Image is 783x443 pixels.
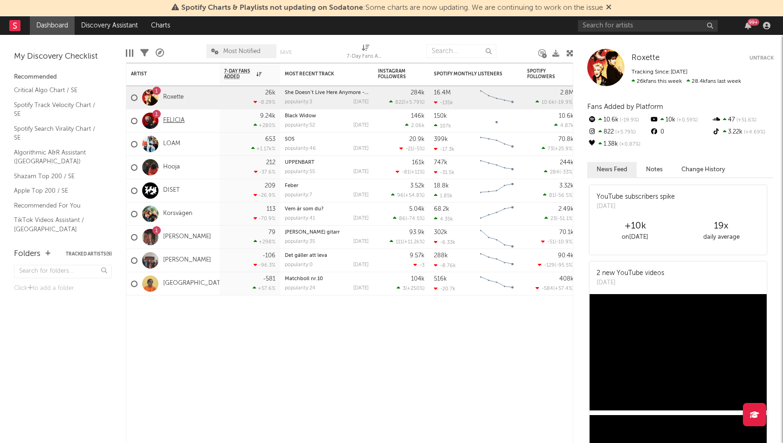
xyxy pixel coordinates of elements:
span: 2.06k [411,123,425,128]
div: 16.4M [434,90,451,96]
a: Roxette [632,54,659,63]
div: +10k [592,221,678,232]
button: Notes [637,162,672,177]
div: popularity: 3 [285,100,312,105]
span: -584 [542,286,553,291]
div: 19 x [678,221,764,232]
span: : Some charts are now updating. We are continuing to work on the issue [181,4,603,12]
span: -19.9 % [556,100,572,105]
div: popularity: 7 [285,193,312,198]
span: -51.1 % [557,216,572,221]
div: 18.8k [434,183,449,189]
a: [GEOGRAPHIC_DATA] [163,280,226,288]
div: 408k [559,276,574,282]
span: 86 [399,216,405,221]
div: Vem är som du? [285,207,369,212]
div: -26.9 % [254,192,275,198]
a: [PERSON_NAME] [163,256,211,264]
a: Roxette [163,94,184,101]
button: News Feed [587,162,637,177]
div: 70.8k [558,136,574,142]
span: +11 % [411,170,423,175]
span: +5.79 % [405,100,423,105]
div: 209 [265,183,275,189]
div: -135k [434,100,453,106]
div: -17.3k [434,146,454,152]
div: +298 % [254,239,275,245]
div: Det gäller att leva [285,253,369,258]
svg: Chart title [476,249,518,272]
a: TikTok Videos Assistant / [GEOGRAPHIC_DATA] [14,215,103,234]
div: [DATE] [353,100,369,105]
span: 284 [550,170,559,175]
div: 161k [412,160,425,166]
div: [DATE] [353,169,369,175]
div: ( ) [391,192,425,198]
div: popularity: 52 [285,123,315,128]
a: Apple Top 200 / SE [14,186,103,196]
div: My Discovery Checklist [14,51,112,62]
div: 5.04k [409,206,425,212]
div: 70.1k [559,229,574,235]
div: 2.49k [558,206,574,212]
span: Fans Added by Platform [587,103,663,110]
span: Dismiss [606,4,611,12]
div: ( ) [542,146,574,152]
div: -581 [263,276,275,282]
svg: Chart title [476,133,518,156]
svg: Chart title [476,202,518,226]
span: +5.79 % [614,130,636,135]
div: Most Recent Track [285,71,355,77]
span: -5 % [414,147,423,152]
div: [DATE] [597,202,675,211]
div: ( ) [544,215,574,221]
span: 73 [548,147,553,152]
div: -37.6 % [254,169,275,175]
div: 4.35k [434,216,453,222]
div: 99 + [748,19,759,26]
div: Click to add a folder. [14,283,112,294]
a: Algorithmic A&R Assistant ([GEOGRAPHIC_DATA]) [14,148,103,167]
span: -95.5 % [556,263,572,268]
div: popularity: 0 [285,262,313,268]
div: 68.2k [434,206,449,212]
a: Charts [144,16,177,35]
svg: Chart title [476,226,518,249]
div: ( ) [538,262,574,268]
div: -31.5k [434,169,454,175]
div: 113 [267,206,275,212]
span: -51 [547,240,555,245]
div: -106 [262,253,275,259]
div: Instagram Followers [378,68,411,80]
span: 7-Day Fans Added [224,68,254,80]
div: [DATE] [353,239,369,244]
div: 47 [712,114,774,126]
span: +4.69 % [742,130,765,135]
span: +0.59 % [675,118,698,123]
div: Spotify Monthly Listeners [434,71,504,77]
a: UPPENBART [285,160,315,165]
div: [DATE] [353,286,369,291]
span: -56.5 % [556,193,572,198]
div: 10.6k [587,114,649,126]
div: SOS [285,137,369,142]
div: ( ) [399,146,425,152]
div: 288k [434,253,448,259]
div: Filters [140,40,149,67]
span: Spotify Charts & Playlists not updating on Sodatone [181,4,363,12]
a: Black Widow [285,114,316,119]
span: +11.2k % [404,240,423,245]
div: UPPENBART [285,160,369,165]
div: 93.9k [409,229,425,235]
div: [DATE] [353,216,369,221]
div: She Doesn’t Live Here Anymore - T&A Demo Dec 16, 1992 [285,90,369,95]
div: 1.38k [587,138,649,150]
div: 747k [434,160,447,166]
a: Hooja [163,163,180,171]
div: Spotify Followers [527,68,560,80]
div: ( ) [396,169,425,175]
div: Folders [14,248,41,260]
div: +57.6 % [253,285,275,291]
div: 3.32k [559,183,574,189]
div: [DATE] [353,193,369,198]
